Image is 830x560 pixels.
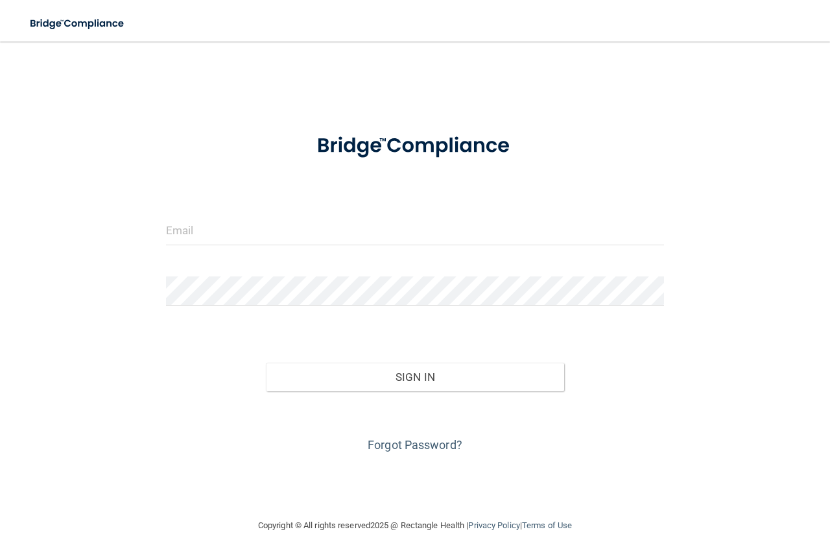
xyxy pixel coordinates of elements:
a: Privacy Policy [468,520,519,530]
button: Sign In [266,363,565,391]
img: bridge_compliance_login_screen.278c3ca4.svg [296,119,535,173]
input: Email [166,216,664,245]
img: bridge_compliance_login_screen.278c3ca4.svg [19,10,136,37]
a: Terms of Use [522,520,572,530]
div: Copyright © All rights reserved 2025 @ Rectangle Health | | [178,505,652,546]
a: Forgot Password? [368,438,462,452]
